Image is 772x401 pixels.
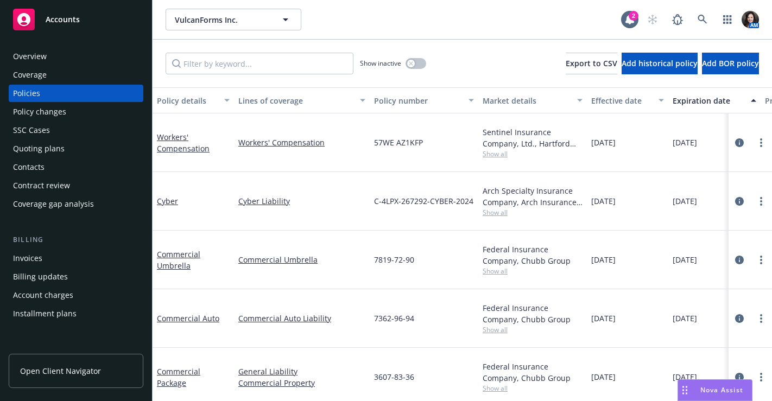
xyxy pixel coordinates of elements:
[238,195,365,207] a: Cyber Liability
[566,53,617,74] button: Export to CSV
[483,384,583,393] span: Show all
[9,195,143,213] a: Coverage gap analysis
[13,85,40,102] div: Policies
[717,9,738,30] a: Switch app
[591,313,616,324] span: [DATE]
[175,14,269,26] span: VulcanForms Inc.
[166,53,353,74] input: Filter by keyword...
[13,177,70,194] div: Contract review
[483,185,583,208] div: Arch Specialty Insurance Company, Arch Insurance Company, Coalition Insurance Solutions (MGA), RT...
[483,149,583,158] span: Show all
[755,136,768,149] a: more
[13,66,47,84] div: Coverage
[234,87,370,113] button: Lines of coverage
[13,158,45,176] div: Contacts
[13,287,73,304] div: Account charges
[622,58,698,68] span: Add historical policy
[13,48,47,65] div: Overview
[678,380,692,400] div: Drag to move
[755,371,768,384] a: more
[733,253,746,266] a: circleInformation
[13,250,42,267] div: Invoices
[238,137,365,148] a: Workers' Compensation
[673,371,697,383] span: [DATE]
[733,312,746,325] a: circleInformation
[622,53,698,74] button: Add historical policy
[673,195,697,207] span: [DATE]
[678,379,752,401] button: Nova Assist
[566,58,617,68] span: Export to CSV
[46,15,80,24] span: Accounts
[374,313,414,324] span: 7362-96-94
[238,377,365,389] a: Commercial Property
[238,313,365,324] a: Commercial Auto Liability
[166,9,301,30] button: VulcanForms Inc.
[755,312,768,325] a: more
[13,122,50,139] div: SSC Cases
[483,208,583,217] span: Show all
[9,4,143,35] a: Accounts
[157,95,218,106] div: Policy details
[374,195,473,207] span: C-4LPX-267292-CYBER-2024
[374,371,414,383] span: 3607-83-36
[9,48,143,65] a: Overview
[13,305,77,322] div: Installment plans
[673,95,744,106] div: Expiration date
[9,103,143,120] a: Policy changes
[9,177,143,194] a: Contract review
[692,9,713,30] a: Search
[673,313,697,324] span: [DATE]
[13,195,94,213] div: Coverage gap analysis
[9,287,143,304] a: Account charges
[483,325,583,334] span: Show all
[9,250,143,267] a: Invoices
[157,249,200,271] a: Commercial Umbrella
[733,195,746,208] a: circleInformation
[591,195,616,207] span: [DATE]
[9,234,143,245] div: Billing
[478,87,587,113] button: Market details
[742,11,759,28] img: photo
[13,103,66,120] div: Policy changes
[20,365,101,377] span: Open Client Navigator
[13,268,68,285] div: Billing updates
[591,95,652,106] div: Effective date
[9,85,143,102] a: Policies
[238,95,353,106] div: Lines of coverage
[673,137,697,148] span: [DATE]
[702,58,759,68] span: Add BOR policy
[9,122,143,139] a: SSC Cases
[702,53,759,74] button: Add BOR policy
[667,9,688,30] a: Report a Bug
[483,361,583,384] div: Federal Insurance Company, Chubb Group
[483,302,583,325] div: Federal Insurance Company, Chubb Group
[9,158,143,176] a: Contacts
[755,253,768,266] a: more
[591,371,616,383] span: [DATE]
[733,136,746,149] a: circleInformation
[9,140,143,157] a: Quoting plans
[374,254,414,265] span: 7819-72-90
[668,87,761,113] button: Expiration date
[591,254,616,265] span: [DATE]
[157,196,178,206] a: Cyber
[642,9,663,30] a: Start snowing
[9,305,143,322] a: Installment plans
[483,95,571,106] div: Market details
[360,59,401,68] span: Show inactive
[673,254,697,265] span: [DATE]
[370,87,478,113] button: Policy number
[13,140,65,157] div: Quoting plans
[9,66,143,84] a: Coverage
[587,87,668,113] button: Effective date
[483,126,583,149] div: Sentinel Insurance Company, Ltd., Hartford Insurance Group
[238,366,365,377] a: General Liability
[483,266,583,276] span: Show all
[755,195,768,208] a: more
[238,254,365,265] a: Commercial Umbrella
[700,385,743,394] span: Nova Assist
[157,366,200,388] a: Commercial Package
[591,137,616,148] span: [DATE]
[157,132,210,154] a: Workers' Compensation
[374,137,423,148] span: 57WE AZ1KFP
